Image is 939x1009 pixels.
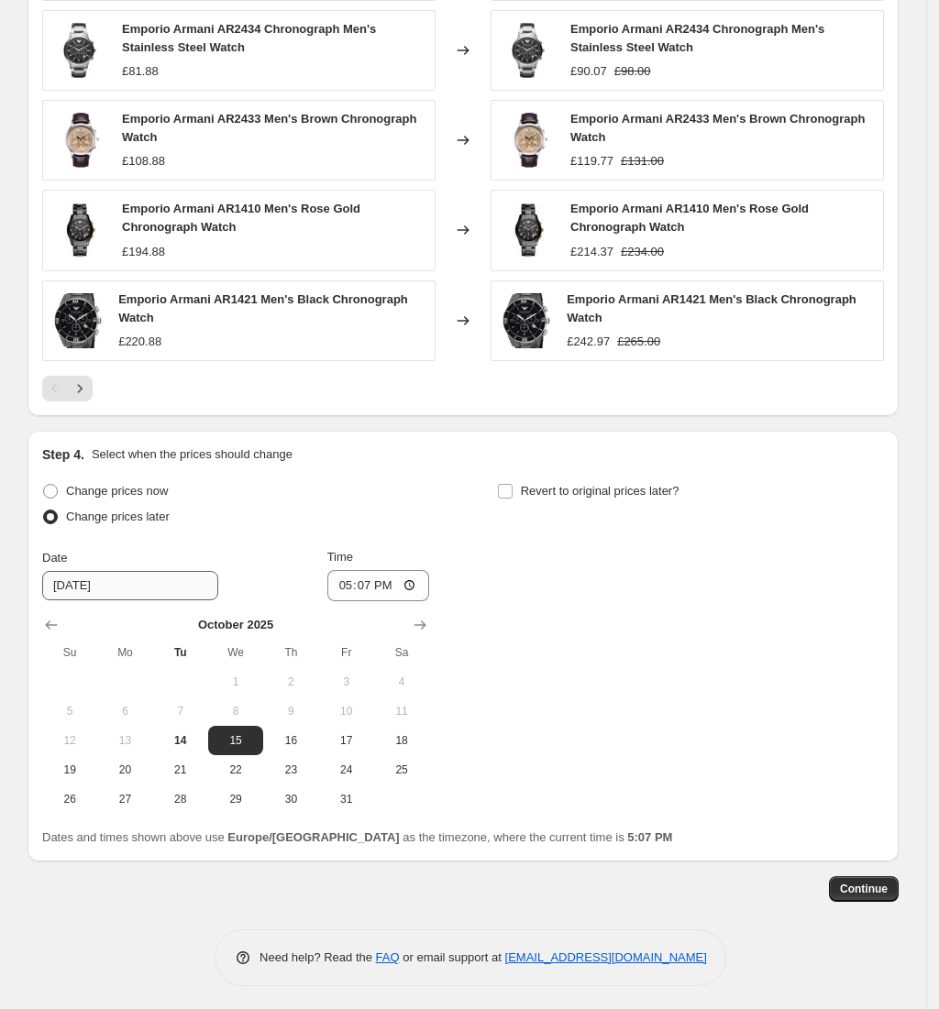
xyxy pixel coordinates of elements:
[840,882,888,896] span: Continue
[501,293,552,348] img: chronograph-watch-emporio-armani-ar1421-men-s-black-chronograph-watch-1_80x.jpg
[105,704,145,718] span: 6
[263,726,318,755] button: Thursday October 16 2025
[66,510,170,523] span: Change prices later
[374,696,429,726] button: Saturday October 11 2025
[153,755,208,784] button: Tuesday October 21 2025
[42,784,97,814] button: Sunday October 26 2025
[570,152,613,170] div: £119.77
[567,333,610,351] div: £242.97
[50,762,90,777] span: 19
[118,292,408,324] span: Emporio Armani AR1421 Men's Black Chronograph Watch
[617,333,660,351] strike: £265.00
[400,950,505,964] span: or email support at
[105,645,145,660] span: Mo
[271,733,311,748] span: 16
[326,704,367,718] span: 10
[376,950,400,964] a: FAQ
[215,645,256,660] span: We
[153,726,208,755] button: Today Tuesday October 14 2025
[122,112,416,144] span: Emporio Armani AR2433 Men's Brown Chronograph Watch
[160,762,201,777] span: 21
[97,638,152,667] th: Monday
[614,62,651,81] strike: £98.00
[215,762,256,777] span: 22
[208,755,263,784] button: Wednesday October 22 2025
[42,445,84,464] h2: Step 4.
[271,674,311,689] span: 2
[570,112,865,144] span: Emporio Armani AR2433 Men's Brown Chronograph Watch
[381,762,422,777] span: 25
[208,638,263,667] th: Wednesday
[326,674,367,689] span: 3
[105,762,145,777] span: 20
[208,667,263,696] button: Wednesday October 1 2025
[570,202,809,234] span: Emporio Armani AR1410 Men's Rose Gold Chronograph Watch
[118,333,161,351] div: £220.88
[208,784,263,814] button: Wednesday October 29 2025
[160,645,201,660] span: Tu
[52,203,107,258] img: chronograph-watch-emporio-armani-ar1410-men-s-rose-gold-chronograph-watch-1_80x.jpg
[160,704,201,718] span: 7
[50,704,90,718] span: 5
[42,830,672,844] span: Dates and times shown above use as the timezone, where the current time is
[215,733,256,748] span: 15
[621,243,664,261] strike: £234.00
[52,23,107,78] img: emporio-armani-ar2434-mens-renato-watch-p892-2502_medium_083cef4a-0929-405d-bd15-6588befbfa57_80x...
[208,726,263,755] button: Wednesday October 15 2025
[50,792,90,806] span: 26
[105,733,145,748] span: 13
[122,62,159,81] div: £81.88
[97,696,152,726] button: Monday October 6 2025
[570,62,607,81] div: £90.07
[327,550,353,564] span: Time
[97,755,152,784] button: Monday October 20 2025
[326,645,367,660] span: Fr
[52,293,104,348] img: chronograph-watch-emporio-armani-ar1421-men-s-black-chronograph-watch-1_80x.jpg
[501,23,556,78] img: emporio-armani-ar2434-mens-renato-watch-p892-2502_medium_083cef4a-0929-405d-bd15-6588befbfa57_80x...
[208,696,263,726] button: Wednesday October 8 2025
[271,792,311,806] span: 30
[215,704,256,718] span: 8
[260,950,376,964] span: Need help? Read the
[42,376,93,401] nav: Pagination
[381,674,422,689] span: 4
[570,22,824,54] span: Emporio Armani AR2434 Chronograph Men's Stainless Steel Watch
[319,784,374,814] button: Friday October 31 2025
[42,726,97,755] button: Sunday October 12 2025
[319,667,374,696] button: Friday October 3 2025
[42,755,97,784] button: Sunday October 19 2025
[319,638,374,667] th: Friday
[374,667,429,696] button: Saturday October 4 2025
[215,674,256,689] span: 1
[374,638,429,667] th: Saturday
[263,667,318,696] button: Thursday October 2 2025
[153,638,208,667] th: Tuesday
[97,726,152,755] button: Monday October 13 2025
[50,733,90,748] span: 12
[215,792,256,806] span: 29
[326,762,367,777] span: 24
[42,638,97,667] th: Sunday
[50,645,90,660] span: Su
[160,792,201,806] span: 28
[42,696,97,726] button: Sunday October 5 2025
[621,152,664,170] strike: £131.00
[153,696,208,726] button: Tuesday October 7 2025
[326,733,367,748] span: 17
[381,704,422,718] span: 11
[271,704,311,718] span: 9
[160,733,201,748] span: 14
[319,696,374,726] button: Friday October 10 2025
[501,113,556,168] img: chronograph-watch-emporio-armani-ar2433-men-s-brown-chronograph-watch-1_80x.jpg
[263,784,318,814] button: Thursday October 30 2025
[153,784,208,814] button: Tuesday October 28 2025
[263,696,318,726] button: Thursday October 9 2025
[92,445,293,464] p: Select when the prices should change
[505,950,707,964] a: [EMAIL_ADDRESS][DOMAIN_NAME]
[570,243,613,261] div: £214.37
[319,755,374,784] button: Friday October 24 2025
[122,243,165,261] div: £194.88
[501,203,556,258] img: chronograph-watch-emporio-armani-ar1410-men-s-rose-gold-chronograph-watch-1_80x.jpg
[42,571,218,600] input: 10/14/2025
[381,645,422,660] span: Sa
